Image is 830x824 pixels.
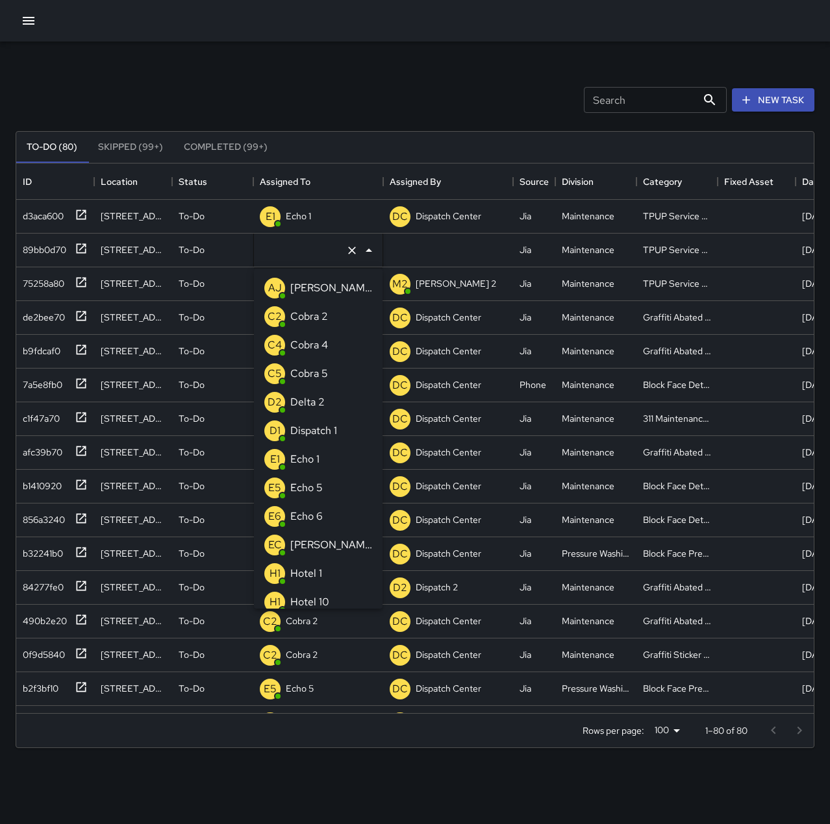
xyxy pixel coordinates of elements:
p: E1 [270,452,280,467]
div: Jia [520,277,531,290]
p: [PERSON_NAME] [290,537,372,553]
div: Jia [520,547,531,560]
div: 415 West Grand Avenue [101,479,166,492]
div: Graffiti Abated Large [643,311,711,324]
div: 311 Maintenance Related Issue Reported [643,412,711,425]
p: DC [392,445,408,461]
p: To-Do [179,210,205,223]
p: C5 [268,366,282,382]
p: To-Do [179,412,205,425]
p: Hotel 10 [290,594,329,610]
p: DC [392,378,408,393]
button: New Task [732,88,814,112]
div: 100 [649,721,685,740]
div: Location [101,164,138,200]
p: Dispatch Center [416,412,481,425]
div: Jia [520,210,531,223]
div: Jia [520,311,531,324]
div: Pressure Washing [562,547,630,560]
p: To-Do [179,311,205,324]
p: EC [268,537,282,553]
p: To-Do [179,345,205,357]
button: To-Do (80) [16,132,88,163]
div: d3aca600 [18,204,64,223]
div: Pressure Washing [562,682,630,695]
p: E6 [268,509,281,524]
div: Block Face Detailed [643,513,711,526]
div: Jia [520,446,531,459]
div: 84277fe0 [18,576,64,594]
div: Maintenance [562,277,614,290]
div: Maintenance [562,648,614,661]
p: To-Do [179,581,205,594]
p: Cobra 5 [290,366,328,382]
div: Jia [520,614,531,627]
p: DC [392,411,408,427]
div: Maintenance [562,378,614,391]
div: 490b2e20 [18,609,67,627]
div: Maintenance [562,479,614,492]
div: Assigned To [253,164,383,200]
div: Division [562,164,594,200]
div: Graffiti Abated Large [643,614,711,627]
div: Block Face Detailed [643,479,711,492]
div: Jia [520,513,531,526]
div: 300 17th Street [101,614,166,627]
p: DC [392,614,408,629]
div: b2f3bf10 [18,677,58,695]
div: Graffiti Sticker Abated Small [643,648,711,661]
div: 7a5e8fb0 [18,373,62,391]
div: 0f9d5840 [18,643,65,661]
div: 1200 Broadway [101,682,166,695]
p: D2 [393,580,407,596]
p: E1 [266,209,275,224]
p: DC [392,648,408,663]
div: Graffiti Abated Large [643,446,711,459]
div: Block Face Pressure Washed [643,682,711,695]
p: Dispatch Center [416,311,481,324]
p: Echo 5 [290,480,323,496]
p: Echo 1 [286,210,311,223]
p: D1 [270,423,281,439]
div: 75258a80 [18,272,64,290]
div: Assigned By [390,164,441,200]
p: Cobra 4 [290,337,328,353]
p: To-Do [179,479,205,492]
p: D2 [268,394,282,410]
div: 1500 Broadway [101,446,166,459]
div: Maintenance [562,345,614,357]
button: Skipped (99+) [88,132,173,163]
div: Status [172,164,253,200]
div: TPUP Service Requested [643,243,711,256]
div: 89bb0d70 [18,238,66,256]
button: Close [360,241,378,260]
p: [PERSON_NAME] [290,280,372,296]
p: To-Do [179,243,205,256]
p: Rows per page: [583,724,644,737]
div: 393 13th Street [101,210,166,223]
p: [PERSON_NAME] 2 [416,277,496,290]
div: 2300 Valley Street [101,513,166,526]
div: Jia [520,581,531,594]
p: Dispatch Center [416,648,481,661]
div: 449 23rd Street [101,648,166,661]
div: Maintenance [562,614,614,627]
p: Dispatch Center [416,547,481,560]
p: To-Do [179,547,205,560]
p: AJ [268,280,282,296]
div: 401 9th Street [101,311,166,324]
div: Location [94,164,172,200]
div: Category [636,164,718,200]
button: Clear [343,241,361,260]
div: Division [555,164,636,200]
p: To-Do [179,648,205,661]
p: DC [392,310,408,326]
div: Jia [520,648,531,661]
p: Echo 6 [290,509,323,524]
p: M2 [392,276,408,292]
p: DC [392,209,408,224]
div: 1540 San Pablo Avenue [101,581,166,594]
div: Graffiti Abated Large [643,345,711,357]
div: Assigned To [260,164,310,200]
p: Dispatch Center [416,378,481,391]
